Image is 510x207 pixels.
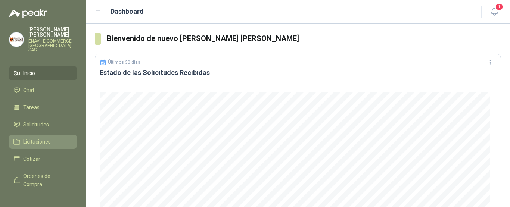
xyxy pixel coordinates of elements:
[23,86,34,94] span: Chat
[9,9,47,18] img: Logo peakr
[23,69,35,77] span: Inicio
[9,152,77,166] a: Cotizar
[23,120,49,129] span: Solicitudes
[9,83,77,97] a: Chat
[9,32,24,47] img: Company Logo
[23,103,40,112] span: Tareas
[495,3,503,10] span: 1
[488,5,501,19] button: 1
[107,33,501,44] h3: Bienvenido de nuevo [PERSON_NAME] [PERSON_NAME]
[108,60,140,65] p: Últimos 30 días
[9,169,77,191] a: Órdenes de Compra
[9,66,77,80] a: Inicio
[28,39,77,52] p: ENAVII E-COMMERCE [GEOGRAPHIC_DATA] SAS
[9,117,77,132] a: Solicitudes
[23,138,51,146] span: Licitaciones
[100,68,496,77] h3: Estado de las Solicitudes Recibidas
[9,100,77,115] a: Tareas
[23,172,70,188] span: Órdenes de Compra
[28,27,77,37] p: [PERSON_NAME] [PERSON_NAME]
[111,6,144,17] h1: Dashboard
[9,135,77,149] a: Licitaciones
[23,155,40,163] span: Cotizar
